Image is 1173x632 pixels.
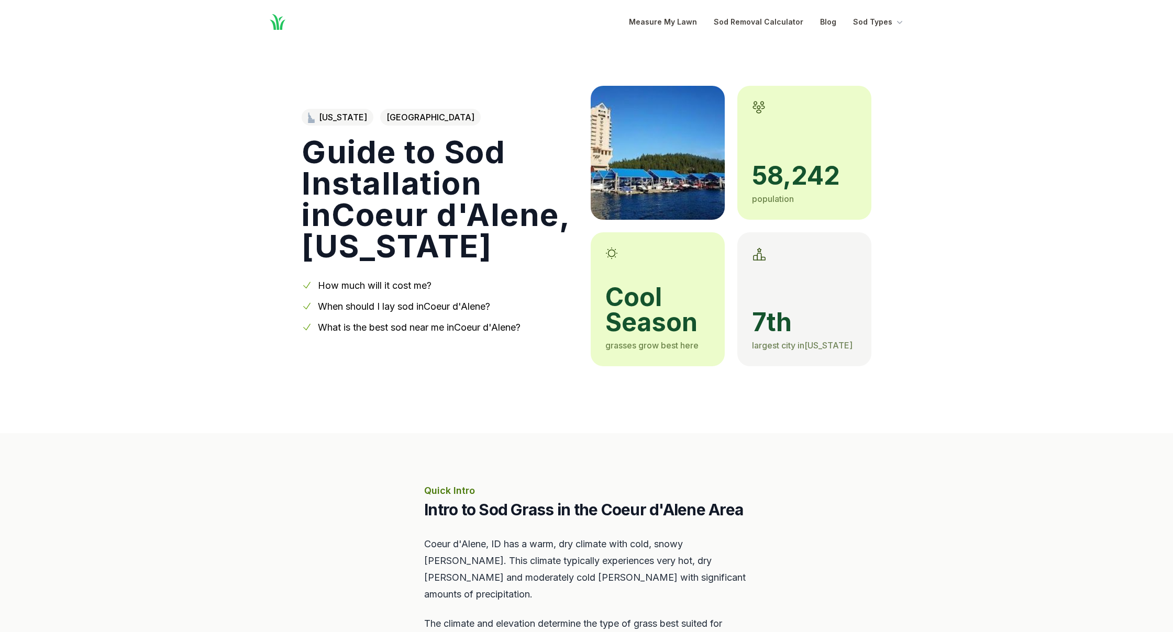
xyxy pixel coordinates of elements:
img: Idaho state outline [308,112,315,123]
span: grasses grow best here [605,340,699,351]
p: Quick Intro [424,483,749,498]
span: cool season [605,285,710,335]
a: How much will it cost me? [318,280,431,291]
a: Blog [820,16,836,28]
span: population [752,194,794,204]
span: 58,242 [752,163,857,188]
button: Sod Types [853,16,905,28]
a: When should I lay sod inCoeur d'Alene? [318,301,490,312]
img: A picture of Coeur d'Alene [591,86,725,220]
span: [GEOGRAPHIC_DATA] [380,109,481,126]
h1: Guide to Sod Installation in Coeur d'Alene , [US_STATE] [302,136,574,262]
a: Measure My Lawn [629,16,697,28]
h2: Intro to Sod Grass in the Coeur d'Alene Area [424,500,749,519]
p: Coeur d'Alene, ID has a warm, dry climate with cold, snowy [PERSON_NAME]. This climate typically ... [424,536,749,603]
a: What is the best sod near me inCoeur d'Alene? [318,322,521,333]
a: Sod Removal Calculator [714,16,803,28]
span: largest city in [US_STATE] [752,340,853,351]
a: [US_STATE] [302,109,373,126]
span: 7th [752,310,857,335]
